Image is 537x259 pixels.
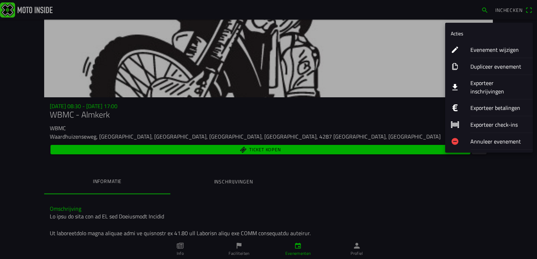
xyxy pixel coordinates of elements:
ion-label: Dupliceer evenement [470,62,527,71]
ion-icon: barcode [451,120,459,129]
ion-label: Acties [451,30,463,37]
ion-label: Annuleer evenement [470,137,527,146]
ion-icon: copy [451,62,459,71]
ion-icon: remove circle [451,137,459,146]
ion-icon: logo euro [451,104,459,112]
ion-label: Exporteer inschrijvingen [470,79,527,96]
ion-label: Exporteer check-ins [470,120,527,129]
ion-label: Evenement wijzigen [470,45,527,54]
ion-label: Exporteer betalingen [470,104,527,112]
ion-icon: download [451,83,459,91]
ion-icon: create [451,45,459,54]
